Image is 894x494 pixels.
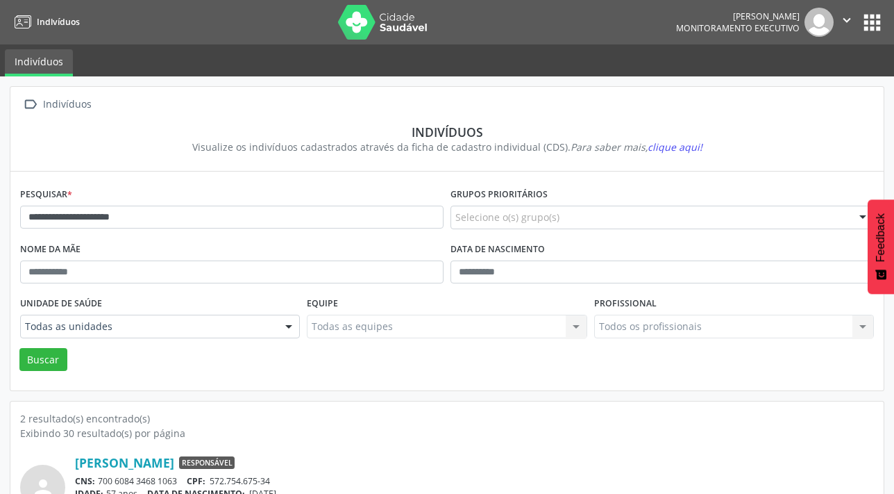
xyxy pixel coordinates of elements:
[648,140,702,154] span: clique aqui!
[179,456,235,469] span: Responsável
[860,10,884,35] button: apps
[75,475,95,487] span: CNS:
[20,426,874,441] div: Exibindo 30 resultado(s) por página
[20,94,40,115] i: 
[571,140,702,154] i: Para saber mais,
[676,10,800,22] div: [PERSON_NAME]
[839,13,854,28] i: 
[307,293,338,315] label: Equipe
[30,140,864,154] div: Visualize os indivíduos cadastrados através da ficha de cadastro individual (CDS).
[804,8,834,37] img: img
[25,320,271,334] span: Todas as unidades
[5,49,73,76] a: Indivíduos
[187,475,205,487] span: CPF:
[20,293,102,315] label: Unidade de saúde
[20,94,94,115] a:  Indivíduos
[868,199,894,294] button: Feedback - Mostrar pesquisa
[20,184,72,206] label: Pesquisar
[875,213,887,262] span: Feedback
[40,94,94,115] div: Indivíduos
[75,455,174,470] a: [PERSON_NAME]
[834,8,860,37] button: 
[450,184,548,206] label: Grupos prioritários
[20,411,874,426] div: 2 resultado(s) encontrado(s)
[10,10,80,33] a: Indivíduos
[75,475,874,487] div: 700 6084 3468 1063
[450,239,545,261] label: Data de nascimento
[676,22,800,34] span: Monitoramento Executivo
[37,16,80,28] span: Indivíduos
[20,239,81,261] label: Nome da mãe
[210,475,270,487] span: 572.754.675-34
[594,293,657,315] label: Profissional
[19,348,67,372] button: Buscar
[30,124,864,140] div: Indivíduos
[455,210,559,224] span: Selecione o(s) grupo(s)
